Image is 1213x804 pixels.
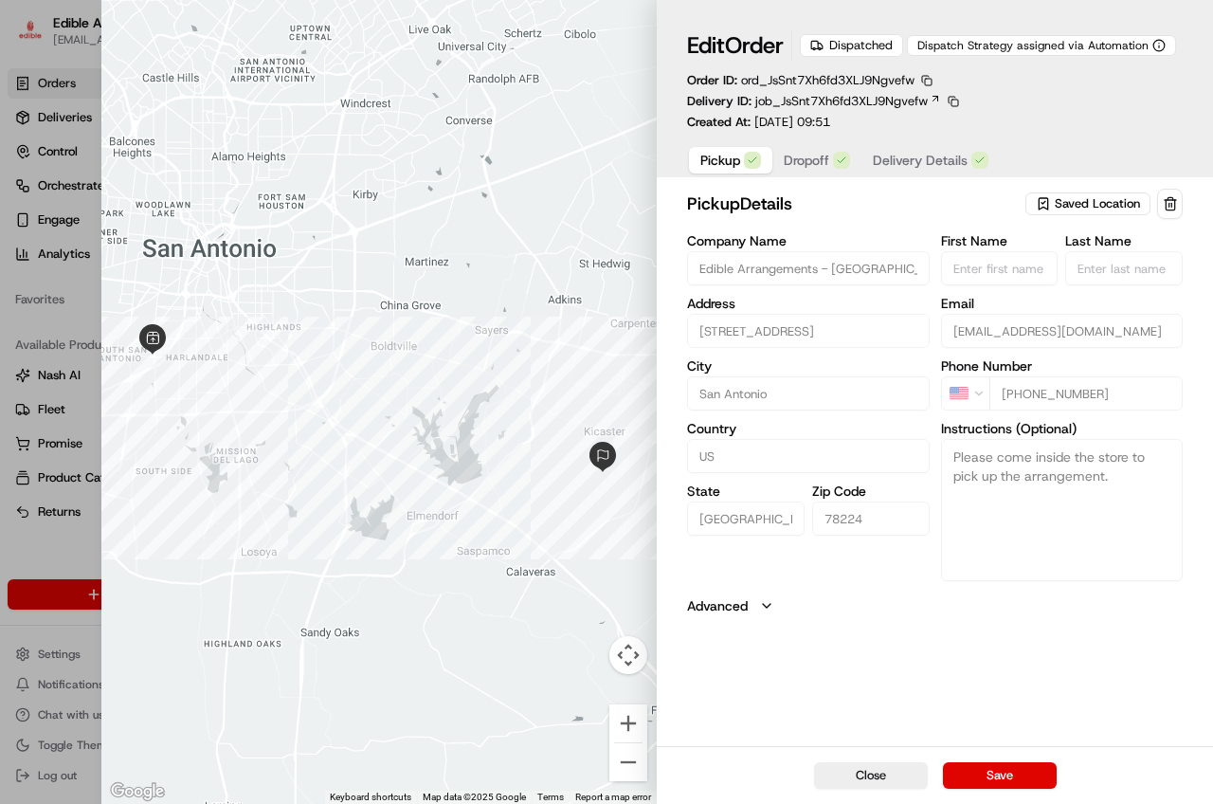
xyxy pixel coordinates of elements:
[49,122,341,142] input: Got a question? Start typing here...
[537,792,564,802] a: Terms (opens in new tab)
[941,359,1183,373] label: Phone Number
[941,439,1183,581] textarea: Please come inside the store to pick up the arrangement.
[687,30,784,61] h1: Edit
[989,376,1183,411] input: Enter phone number
[19,19,57,57] img: Nash
[687,484,805,498] label: State
[907,35,1176,56] button: Dispatch Strategy assigned via Automation
[38,275,145,294] span: Knowledge Base
[160,277,175,292] div: 💻
[609,636,647,674] button: Map camera controls
[687,596,1183,615] button: Advanced
[106,779,169,804] img: Google
[941,297,1183,310] label: Email
[941,234,1059,247] label: First Name
[687,234,929,247] label: Company Name
[700,151,740,170] span: Pickup
[755,93,928,110] span: job_JsSnt7Xh6fd3XLJ9Ngvefw
[153,267,312,301] a: 💻API Documentation
[687,376,929,411] input: Enter city
[941,314,1183,348] input: Enter email
[687,251,929,285] input: Enter company name
[64,181,311,200] div: Start new chat
[755,93,941,110] a: job_JsSnt7Xh6fd3XLJ9Ngvefw
[687,297,929,310] label: Address
[917,38,1149,53] span: Dispatch Strategy assigned via Automation
[1065,251,1183,285] input: Enter last name
[609,743,647,781] button: Zoom out
[179,275,304,294] span: API Documentation
[941,251,1059,285] input: Enter first name
[19,76,345,106] p: Welcome 👋
[134,320,229,336] a: Powered byPylon
[575,792,651,802] a: Report a map error
[943,762,1057,789] button: Save
[687,93,962,110] div: Delivery ID:
[941,422,1183,435] label: Instructions (Optional)
[423,792,526,802] span: Map data ©2025 Google
[812,484,930,498] label: Zip Code
[687,596,748,615] label: Advanced
[19,181,53,215] img: 1736555255976-a54dd68f-1ca7-489b-9aae-adbdc363a1c4
[873,151,968,170] span: Delivery Details
[784,151,829,170] span: Dropoff
[741,72,914,88] span: ord_JsSnt7Xh6fd3XLJ9Ngvefw
[687,439,929,473] input: Enter country
[189,321,229,336] span: Pylon
[1065,234,1183,247] label: Last Name
[687,502,805,536] input: Enter state
[1025,191,1153,217] button: Saved Location
[687,191,1022,217] h2: pickup Details
[609,704,647,742] button: Zoom in
[64,200,240,215] div: We're available if you need us!
[330,791,411,804] button: Keyboard shortcuts
[687,422,929,435] label: Country
[687,314,929,348] input: 2535 SW Military Dr Suite 105, San Antonio, TX 78224, USA
[11,267,153,301] a: 📗Knowledge Base
[106,779,169,804] a: Open this area in Google Maps (opens a new window)
[754,114,830,130] span: [DATE] 09:51
[800,34,903,57] div: Dispatched
[814,762,928,789] button: Close
[687,114,830,131] p: Created At:
[1055,195,1140,212] span: Saved Location
[687,359,929,373] label: City
[812,502,930,536] input: Enter zip code
[687,72,914,89] p: Order ID:
[725,30,784,61] span: Order
[19,277,34,292] div: 📗
[322,187,345,210] button: Start new chat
